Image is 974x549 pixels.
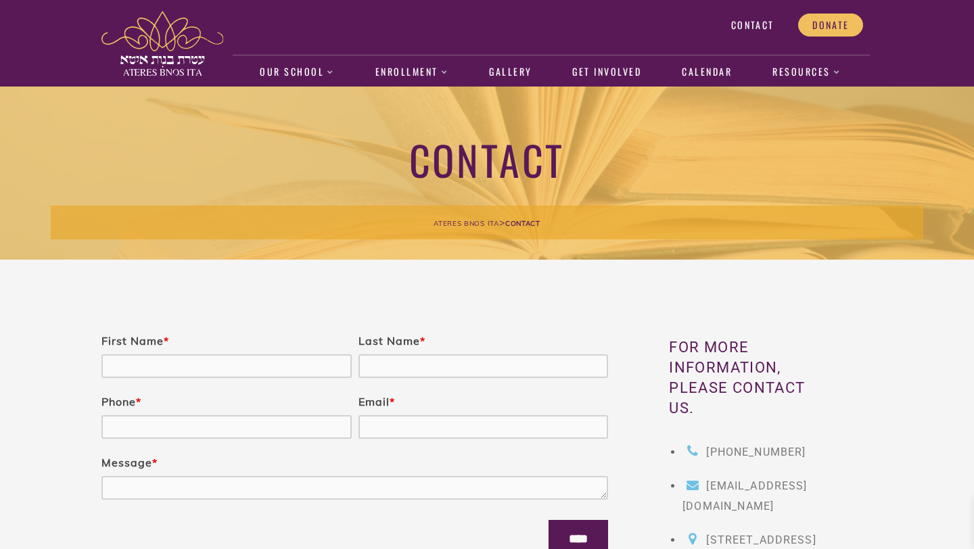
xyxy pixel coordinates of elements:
[706,446,806,458] span: [PHONE_NUMBER]
[505,219,540,228] span: Contact
[812,19,849,31] span: Donate
[358,395,395,408] label: Email
[434,216,499,229] a: Ateres Bnos Ita
[358,334,425,348] label: Last Name
[51,206,923,239] div: >
[682,446,806,458] a: [PHONE_NUMBER]
[101,11,223,76] img: ateres
[717,14,788,37] a: Contact
[682,479,807,512] a: [EMAIL_ADDRESS][DOMAIN_NAME]
[669,337,833,419] h3: For more information, please contact us.
[766,57,848,88] a: Resources
[731,19,774,31] span: Contact
[798,14,863,37] a: Donate
[101,456,158,469] label: Message
[368,57,455,88] a: Enrollment
[434,219,499,228] span: Ateres Bnos Ita
[675,57,739,88] a: Calendar
[51,134,923,185] h1: Contact
[706,533,816,546] span: [STREET_ADDRESS]
[253,57,342,88] a: Our School
[482,57,539,88] a: Gallery
[565,57,649,88] a: Get Involved
[101,395,141,408] label: Phone
[101,334,169,348] label: First Name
